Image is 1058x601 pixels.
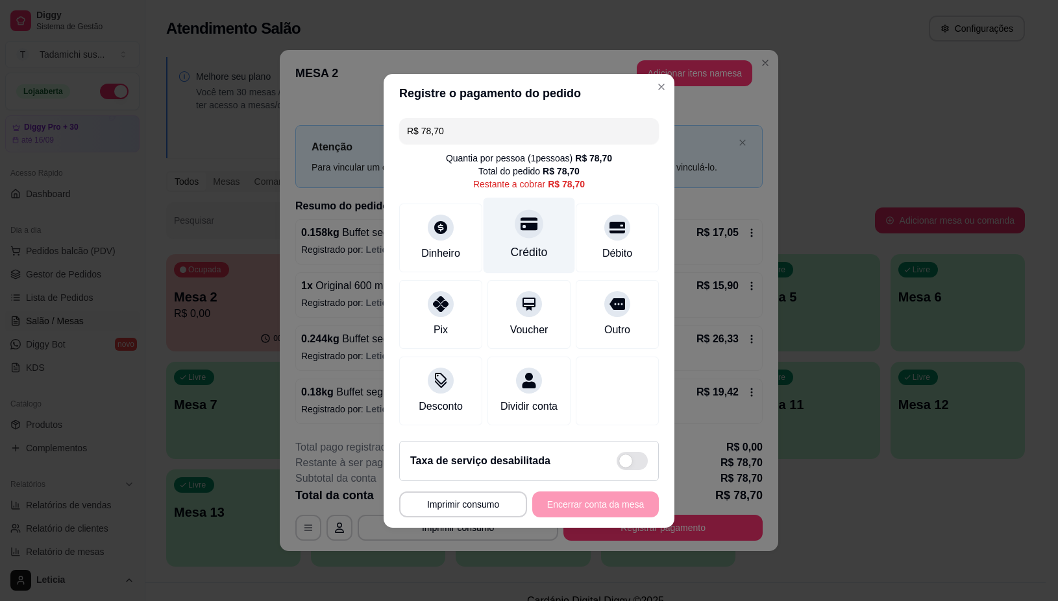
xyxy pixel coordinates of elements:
[500,399,558,414] div: Dividir conta
[434,322,448,338] div: Pix
[407,118,651,144] input: Ex.: hambúrguer de cordeiro
[543,165,580,178] div: R$ 78,70
[410,453,550,469] h2: Taxa de serviço desabilitada
[478,165,580,178] div: Total do pedido
[548,178,585,191] div: R$ 78,70
[575,152,612,165] div: R$ 78,70
[419,399,463,414] div: Desconto
[446,152,612,165] div: Quantia por pessoa ( 1 pessoas)
[651,77,672,97] button: Close
[604,322,630,338] div: Outro
[473,178,585,191] div: Restante a cobrar
[510,322,548,338] div: Voucher
[399,491,527,517] button: Imprimir consumo
[384,74,674,113] header: Registre o pagamento do pedido
[511,244,548,261] div: Crédito
[602,246,632,261] div: Débito
[421,246,460,261] div: Dinheiro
